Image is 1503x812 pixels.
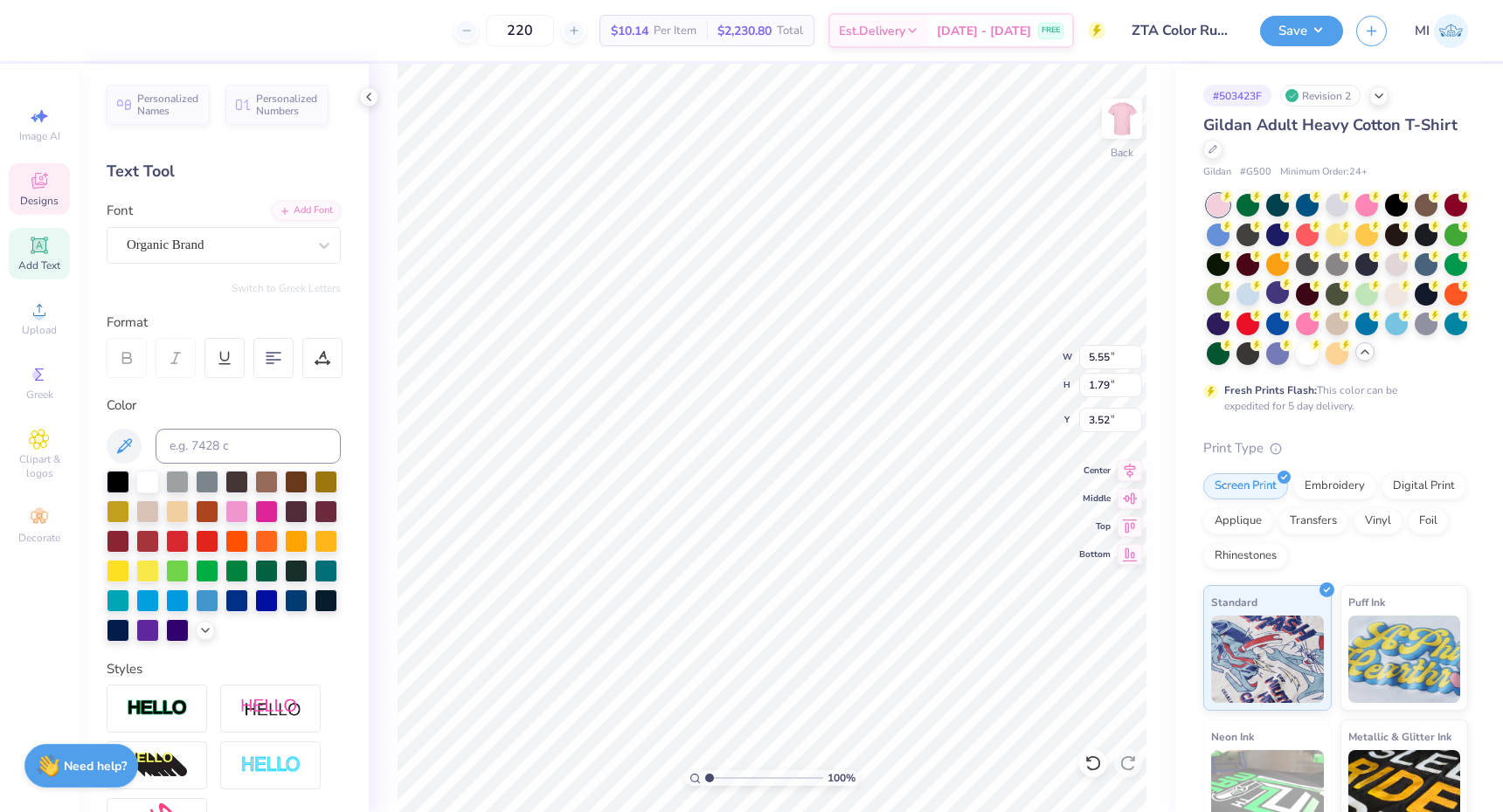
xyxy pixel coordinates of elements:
span: Minimum Order: 24 + [1280,165,1368,180]
input: e.g. 7428 c [156,429,341,464]
div: Styles [107,659,341,679]
span: Add Text [18,258,60,272]
span: $10.14 [611,22,648,40]
span: Upload [22,323,57,337]
strong: Fresh Prints Flash: [1224,383,1317,397]
div: Vinyl [1354,508,1403,534]
span: Gildan Adult Heavy Cotton T-Shirt [1203,114,1458,135]
div: Text Tool [107,160,341,183]
div: Embroidery [1293,473,1376,499]
img: 3d Illusion [127,752,188,780]
div: Foil [1408,508,1449,534]
img: Back [1105,101,1139,136]
span: Per Item [654,22,696,40]
input: Untitled Design [1119,13,1247,48]
span: Middle [1079,492,1111,505]
div: Back [1111,145,1133,161]
span: Neon Ink [1211,727,1254,746]
span: Personalized Numbers [256,93,318,117]
div: # 503423F [1203,85,1271,107]
div: Screen Print [1203,473,1288,499]
span: Puff Ink [1348,593,1385,611]
span: $2,230.80 [717,22,772,40]
img: Miruna Ispas [1434,14,1468,48]
span: Top [1079,520,1111,533]
span: [DATE] - [DATE] [937,22,1031,40]
span: Greek [26,388,53,402]
span: Personalized Names [137,93,199,117]
img: Standard [1211,616,1324,703]
div: Transfers [1278,508,1348,534]
button: Switch to Greek Letters [232,281,341,295]
div: This color can be expedited for 5 day delivery. [1224,382,1439,414]
div: Add Font [272,201,341,221]
div: Digital Print [1382,473,1466,499]
span: MI [1415,21,1430,41]
span: Metallic & Glitter Ink [1348,727,1451,746]
div: Rhinestones [1203,543,1288,569]
div: Color [107,396,341,416]
span: Standard [1211,593,1257,611]
strong: Need help? [64,758,127,774]
img: Stroke [127,698,188,719]
span: Est. Delivery [839,22,905,40]
input: – – [486,15,554,46]
img: Puff Ink [1348,616,1461,703]
div: Revision 2 [1280,85,1361,107]
span: Center [1079,464,1111,477]
span: Clipart & logos [9,452,70,480]
span: Total [777,22,803,40]
img: Negative Space [240,755,301,775]
div: Applique [1203,508,1273,534]
label: Font [107,201,133,221]
span: FREE [1042,24,1060,37]
span: 100 % [828,770,855,786]
span: Decorate [18,531,60,545]
span: Gildan [1203,165,1231,180]
div: Print Type [1203,438,1468,458]
a: MI [1415,14,1468,48]
button: Save [1260,16,1343,46]
span: Image AI [19,129,60,143]
span: # G500 [1240,165,1271,180]
img: Shadow [240,698,301,719]
span: Designs [20,194,59,208]
div: Format [107,313,343,333]
span: Bottom [1079,548,1111,561]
